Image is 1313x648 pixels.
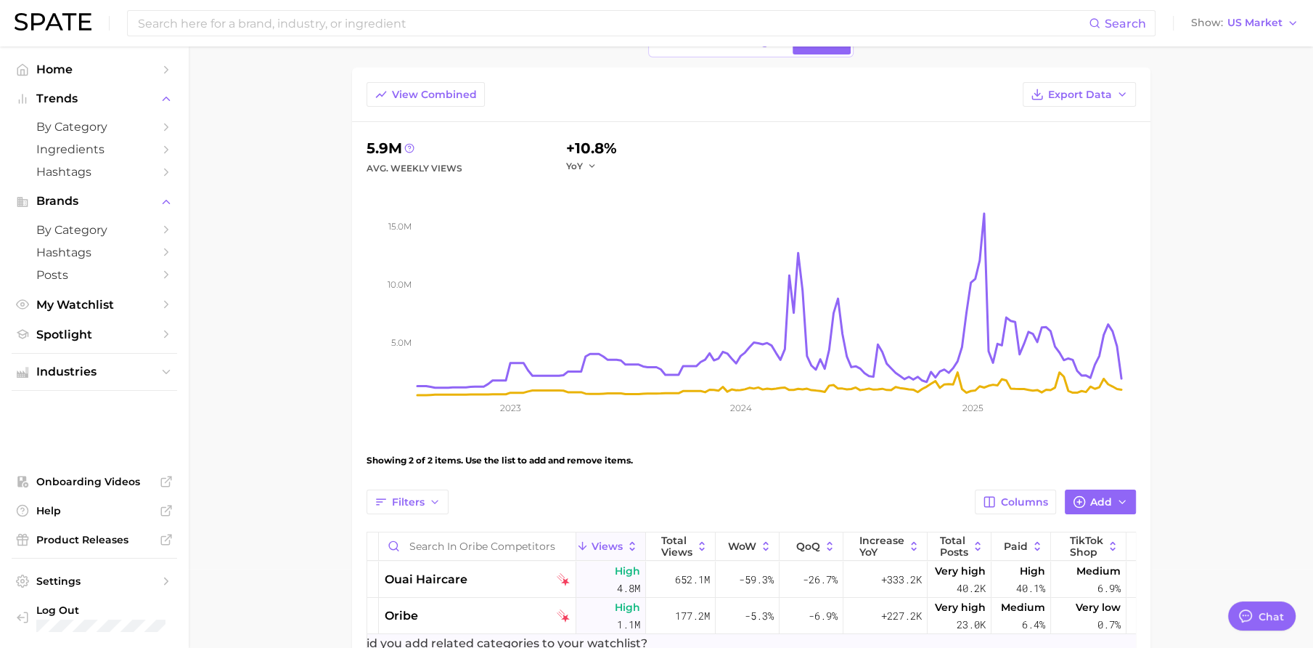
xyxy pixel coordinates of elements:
[957,580,986,597] span: 40.2k
[728,540,756,552] span: WoW
[367,82,485,107] button: View Combined
[12,88,177,110] button: Trends
[1105,17,1146,31] span: Search
[1191,19,1223,27] span: Show
[935,599,986,616] span: Very high
[566,160,583,172] span: YoY
[1065,490,1136,514] button: Add
[36,246,152,259] span: Hashtags
[36,92,152,105] span: Trends
[379,532,576,560] input: Search in Oribe Competitors
[36,195,152,208] span: Brands
[716,532,780,561] button: WoW
[36,475,152,488] span: Onboarding Videos
[859,535,904,558] span: increase YoY
[928,532,991,561] button: Total Posts
[12,241,177,264] a: Hashtags
[1090,496,1112,509] span: Add
[12,293,177,316] a: My Watchlist
[940,535,968,558] span: Total Posts
[367,490,449,514] button: Filters
[392,89,477,101] span: View Combined
[12,361,177,383] button: Industries
[675,607,710,625] span: 177.2m
[36,533,152,546] span: Product Releases
[36,223,152,237] span: by Category
[1227,19,1283,27] span: US Market
[935,562,986,580] span: Very high
[12,529,177,551] a: Product Releases
[12,323,177,346] a: Spotlight
[796,540,820,552] span: QoQ
[566,137,617,160] div: +10.8%
[975,490,1055,514] button: Columns
[957,616,986,633] span: 23.0k
[646,532,716,561] button: Total Views
[1001,496,1048,509] span: Columns
[343,598,1256,634] button: oribetiktok falling starHigh1.1m177.2m-5.3%-6.9%+227.2kVery high23.0kMedium6.4%Very low0.7%Positi...
[36,504,152,517] span: Help
[36,604,165,617] span: Log Out
[367,137,462,160] div: 5.9m
[1070,535,1103,558] span: TikTok Shop
[36,328,152,341] span: Spotlight
[499,402,520,413] tspan: 2023
[36,365,152,378] span: Industries
[12,116,177,138] a: by Category
[730,402,752,413] tspan: 2024
[675,571,710,588] span: 652.1m
[12,219,177,241] a: by Category
[12,570,177,592] a: Settings
[392,496,425,509] span: Filters
[576,532,646,561] button: Views
[1001,599,1045,616] span: Medium
[1187,14,1302,33] button: ShowUS Market
[803,571,838,588] span: -26.7%
[12,58,177,81] a: Home
[12,264,177,286] a: Posts
[388,279,412,290] tspan: 10.0m
[12,190,177,212] button: Brands
[136,11,1089,36] input: Search here for a brand, industry, or ingredient
[881,607,922,625] span: +227.2k
[1076,599,1121,616] span: Very low
[991,532,1051,561] button: Paid
[1076,562,1121,580] span: Medium
[36,120,152,134] span: by Category
[367,440,1136,481] div: Showing 2 of 2 items. Use the list to add and remove items.
[36,298,152,312] span: My Watchlist
[12,161,177,183] a: Hashtags
[615,562,640,580] span: High
[36,165,152,179] span: Hashtags
[391,337,412,348] tspan: 5.0m
[36,142,152,156] span: Ingredients
[12,138,177,161] a: Ingredients
[12,599,177,637] a: Log out. Currently logged in with e-mail danielle@spate.nyc.
[592,540,623,552] span: Views
[36,575,152,588] span: Settings
[843,532,928,561] button: increase YoY
[962,402,983,413] tspan: 2025
[557,609,570,623] img: tiktok falling star
[12,471,177,493] a: Onboarding Videos
[1020,562,1045,580] span: High
[36,62,152,76] span: Home
[1048,89,1112,101] span: Export Data
[1097,580,1121,597] span: 6.9%
[617,616,640,633] span: 1.1m
[617,580,640,597] span: 4.8m
[388,221,412,232] tspan: 15.0m
[1097,616,1121,633] span: 0.7%
[385,571,467,588] span: ouai haircare
[566,160,597,172] button: YoY
[1023,82,1136,107] button: Export Data
[1126,532,1219,561] button: Sentiment
[615,599,640,616] span: High
[343,562,1256,598] button: ouai haircaretiktok falling starHigh4.8m652.1m-59.3%-26.7%+333.2kVery high40.2kHigh40.1%Medium6.9...
[1004,540,1028,552] span: Paid
[15,13,91,31] img: SPATE
[661,535,692,558] span: Total Views
[557,573,570,586] img: tiktok falling star
[809,607,838,625] span: -6.9%
[1051,532,1126,561] button: TikTok Shop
